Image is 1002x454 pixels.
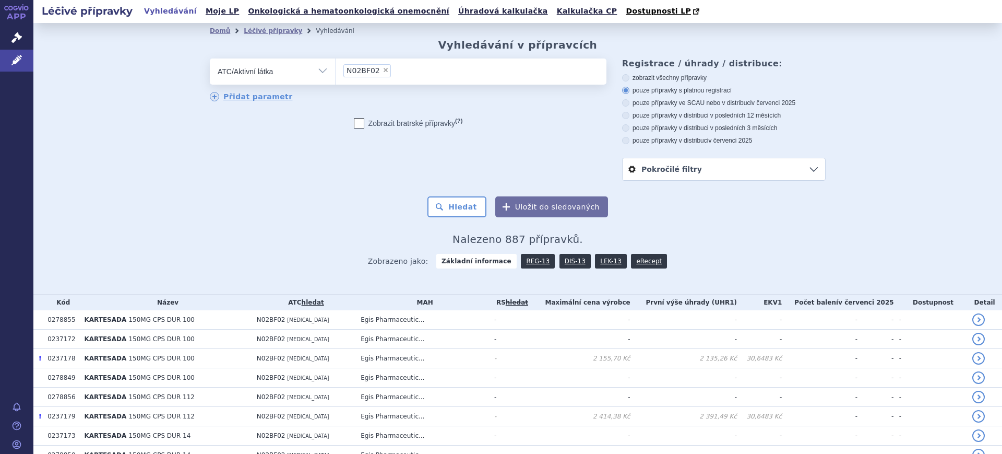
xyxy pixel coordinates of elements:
a: Dostupnosti LP [623,4,705,19]
span: v červenci 2025 [751,99,795,107]
span: [MEDICAL_DATA] [287,356,329,362]
td: 2 414,38 Kč [530,407,630,426]
a: vyhledávání neobsahuje žádnou platnou referenční skupinu [506,299,528,306]
td: - [630,368,737,388]
td: Egis Pharmaceutic... [355,330,489,349]
td: - [857,426,894,446]
td: - [530,310,630,330]
th: RS [489,295,530,310]
span: [MEDICAL_DATA] [287,433,329,439]
td: - [857,388,894,407]
td: - [489,310,530,330]
td: 2 391,49 Kč [630,407,737,426]
strong: Základní informace [436,254,517,269]
td: - [489,349,530,368]
td: - [857,330,894,349]
label: pouze přípravky v distribuci [622,136,826,145]
span: 150MG CPS DUR 14 [128,432,190,439]
td: - [894,426,968,446]
td: Egis Pharmaceutic... [355,349,489,368]
td: - [894,310,968,330]
td: - [894,368,968,388]
span: 150MG CPS DUR 100 [128,374,195,381]
a: detail [972,429,985,442]
td: Egis Pharmaceutic... [355,310,489,330]
td: - [782,310,857,330]
td: Egis Pharmaceutic... [355,426,489,446]
td: 30,6483 Kč [737,349,782,368]
a: detail [972,333,985,345]
span: N02BF02 [257,316,285,323]
label: Zobrazit bratrské přípravky [354,118,463,129]
td: 0278856 [42,388,79,407]
td: - [737,368,782,388]
span: Zobrazeno jako: [368,254,428,269]
span: 150MG CPS DUR 112 [128,393,195,401]
td: Egis Pharmaceutic... [355,388,489,407]
span: N02BF02 [257,393,285,401]
td: - [857,310,894,330]
a: Vyhledávání [141,4,200,18]
td: - [630,388,737,407]
td: - [630,310,737,330]
span: KARTESADA [84,393,126,401]
span: × [383,67,389,73]
h2: Léčivé přípravky [33,4,141,18]
span: KARTESADA [84,432,126,439]
th: ATC [252,295,355,310]
label: pouze přípravky ve SCAU nebo v distribuci [622,99,826,107]
td: - [737,388,782,407]
span: 150MG CPS DUR 100 [128,335,195,343]
a: detail [972,371,985,384]
span: v červenci 2025 [838,299,893,306]
td: - [782,349,857,368]
span: Poslední data tohoto produktu jsou ze SCAU platného k 01.03.2020. [39,413,41,420]
td: 0278849 [42,368,79,388]
td: - [489,388,530,407]
span: N02BF02 [257,355,285,362]
span: KARTESADA [84,374,126,381]
td: - [489,368,530,388]
td: 0237178 [42,349,79,368]
a: DIS-13 [559,254,591,269]
span: N02BF02 [257,374,285,381]
a: Přidat parametr [210,92,293,101]
a: Pokročilé filtry [623,158,825,180]
label: pouze přípravky v distribuci v posledních 3 měsících [622,124,826,132]
th: MAH [355,295,489,310]
a: detail [972,352,985,365]
td: - [857,407,894,426]
td: - [782,407,857,426]
a: Moje LP [202,4,242,18]
td: - [894,388,968,407]
span: [MEDICAL_DATA] [287,394,329,400]
a: detail [972,313,985,326]
button: Uložit do sledovaných [495,196,608,217]
th: Kód [42,295,79,310]
span: Dostupnosti LP [626,7,691,15]
td: 2 155,70 Kč [530,349,630,368]
label: pouze přípravky s platnou registrací [622,86,826,95]
th: Název [79,295,251,310]
abbr: (?) [455,118,462,124]
td: - [894,349,968,368]
del: hledat [506,299,528,306]
a: LEK-13 [595,254,626,269]
td: 2 135,26 Kč [630,349,737,368]
td: Egis Pharmaceutic... [355,368,489,388]
td: - [782,368,857,388]
button: Hledat [427,196,486,217]
td: - [857,349,894,368]
td: 0237179 [42,407,79,426]
td: Egis Pharmaceutic... [355,407,489,426]
a: Léčivé přípravky [244,27,302,34]
span: 150MG CPS DUR 100 [128,316,195,323]
td: - [857,368,894,388]
a: detail [972,410,985,423]
span: [MEDICAL_DATA] [287,317,329,323]
th: První výše úhrady (UHR1) [630,295,737,310]
td: - [737,330,782,349]
span: KARTESADA [84,413,126,420]
td: - [782,388,857,407]
span: Nalezeno 887 přípravků. [452,233,583,246]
